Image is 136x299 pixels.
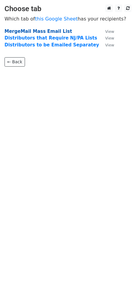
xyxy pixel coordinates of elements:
a: MergeMail Mass Email List [5,29,72,34]
a: View [99,42,114,48]
a: ← Back [5,57,25,67]
p: Which tab of has your recipients? [5,16,131,22]
a: View [99,35,114,41]
small: View [105,36,114,40]
iframe: Chat Widget [106,270,136,299]
a: Distributors that Require NJ/PA Lists [5,35,97,41]
a: this Google Sheet [35,16,78,22]
a: View [99,29,114,34]
a: Distributors to be Emailed Separatey [5,42,99,48]
small: View [105,43,114,47]
h3: Choose tab [5,5,131,13]
small: View [105,29,114,34]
